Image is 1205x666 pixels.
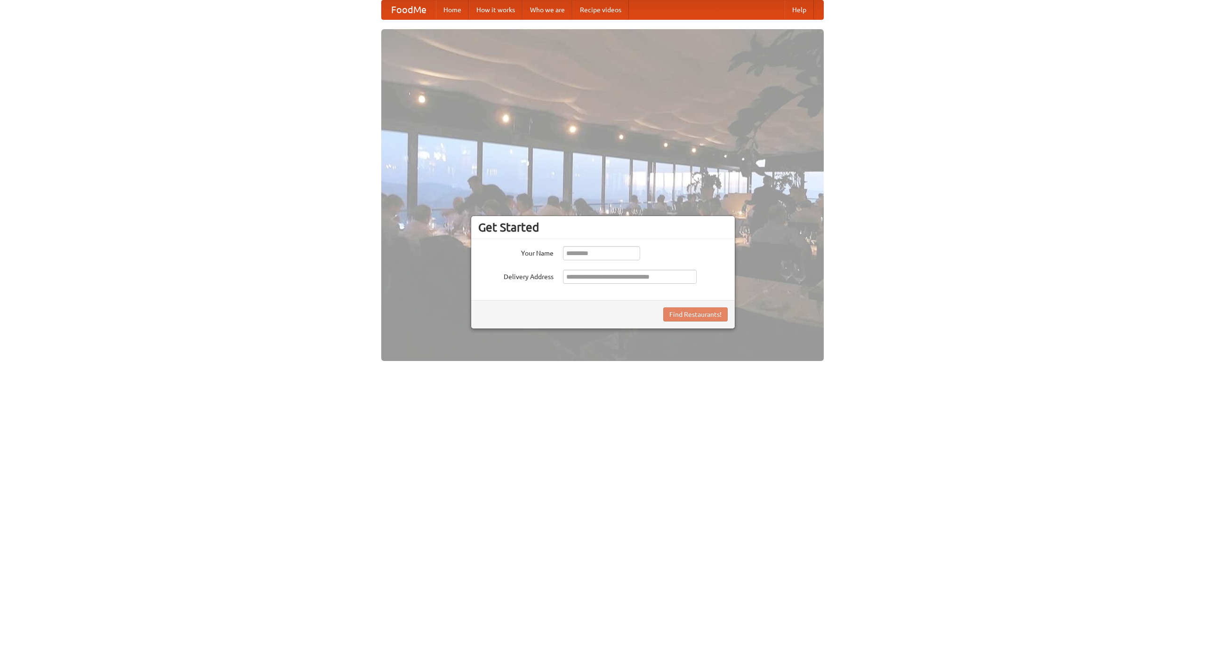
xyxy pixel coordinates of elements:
label: Delivery Address [478,270,554,281]
button: Find Restaurants! [663,307,728,321]
a: How it works [469,0,522,19]
a: Recipe videos [572,0,629,19]
a: Help [785,0,814,19]
a: Who we are [522,0,572,19]
a: FoodMe [382,0,436,19]
a: Home [436,0,469,19]
h3: Get Started [478,220,728,234]
label: Your Name [478,246,554,258]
